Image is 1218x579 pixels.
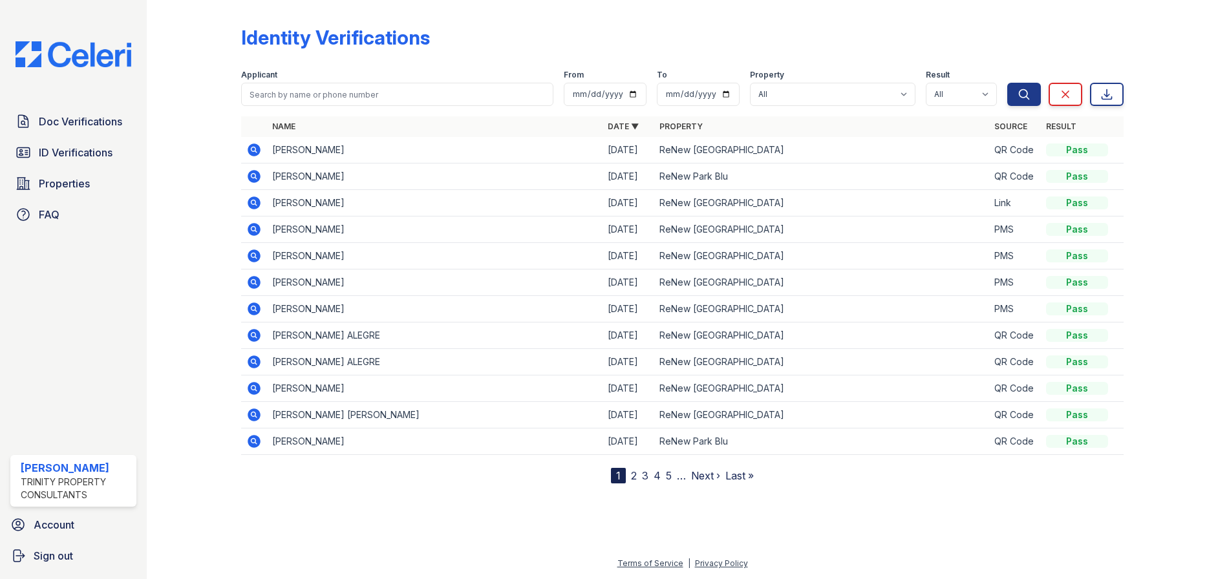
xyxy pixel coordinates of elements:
td: PMS [989,216,1041,243]
td: QR Code [989,137,1041,163]
div: [PERSON_NAME] [21,460,131,476]
td: [PERSON_NAME] ALEGRE [267,349,603,375]
a: 5 [666,469,672,482]
td: [DATE] [603,190,654,216]
label: Result [926,70,950,80]
div: Pass [1046,170,1108,183]
td: ReNew [GEOGRAPHIC_DATA] [654,243,990,269]
div: Pass [1046,196,1108,209]
td: ReNew [GEOGRAPHIC_DATA] [654,269,990,296]
td: [PERSON_NAME] [267,243,603,269]
a: Privacy Policy [695,558,748,568]
div: Pass [1046,329,1108,342]
td: [PERSON_NAME] [267,375,603,402]
td: PMS [989,269,1041,296]
label: From [564,70,584,80]
div: | [688,558,690,568]
td: QR Code [989,322,1041,349]
div: Pass [1046,143,1108,156]
a: Result [1046,121,1076,131]
label: To [657,70,667,80]
a: Account [5,512,142,538]
td: ReNew [GEOGRAPHIC_DATA] [654,322,990,349]
td: QR Code [989,402,1041,428]
td: [PERSON_NAME] [267,190,603,216]
a: 3 [642,469,648,482]
div: Pass [1046,276,1108,289]
a: FAQ [10,202,136,227]
span: Properties [39,176,90,191]
a: 4 [654,469,661,482]
td: [DATE] [603,269,654,296]
td: ReNew Park Blu [654,163,990,190]
td: [DATE] [603,163,654,190]
td: [DATE] [603,428,654,455]
td: QR Code [989,349,1041,375]
td: [PERSON_NAME] [267,269,603,296]
div: Pass [1046,355,1108,368]
td: [DATE] [603,216,654,243]
label: Applicant [241,70,277,80]
td: [PERSON_NAME] [267,137,603,163]
a: Last » [725,469,754,482]
div: Pass [1046,249,1108,262]
label: Property [750,70,784,80]
a: Sign out [5,543,142,569]
td: Link [989,190,1041,216]
span: ID Verifications [39,145,112,160]
td: [DATE] [603,402,654,428]
td: [PERSON_NAME] [267,216,603,243]
div: Pass [1046,302,1108,315]
td: PMS [989,296,1041,322]
td: ReNew [GEOGRAPHIC_DATA] [654,216,990,243]
td: [DATE] [603,349,654,375]
img: CE_Logo_Blue-a8612792a0a2168367f1c8372b55b34899dd931a85d93a1a3d3e32e68fde9ad4.png [5,41,142,67]
td: [DATE] [603,322,654,349]
a: 2 [631,469,637,482]
input: Search by name or phone number [241,83,553,106]
span: … [677,468,686,483]
div: Identity Verifications [241,26,430,49]
div: Trinity Property Consultants [21,476,131,501]
a: Date ▼ [608,121,639,131]
td: [DATE] [603,375,654,402]
a: Properties [10,171,136,196]
td: ReNew [GEOGRAPHIC_DATA] [654,296,990,322]
a: ID Verifications [10,140,136,165]
td: QR Code [989,428,1041,455]
span: FAQ [39,207,59,222]
td: [DATE] [603,296,654,322]
td: [PERSON_NAME] [PERSON_NAME] [267,402,603,428]
div: Pass [1046,408,1108,421]
div: 1 [611,468,626,483]
td: QR Code [989,375,1041,402]
td: [DATE] [603,243,654,269]
td: PMS [989,243,1041,269]
div: Pass [1046,223,1108,236]
a: Source [994,121,1027,131]
td: [PERSON_NAME] [267,296,603,322]
td: QR Code [989,163,1041,190]
a: Property [659,121,703,131]
td: ReNew Park Blu [654,428,990,455]
td: [PERSON_NAME] [267,163,603,190]
td: [PERSON_NAME] [267,428,603,455]
div: Pass [1046,382,1108,395]
a: Doc Verifications [10,109,136,134]
div: Pass [1046,435,1108,448]
td: [DATE] [603,137,654,163]
td: [PERSON_NAME] ALEGRE [267,322,603,349]
a: Next › [691,469,720,482]
span: Sign out [34,548,73,563]
td: ReNew [GEOGRAPHIC_DATA] [654,402,990,428]
span: Account [34,517,74,532]
td: ReNew [GEOGRAPHIC_DATA] [654,349,990,375]
span: Doc Verifications [39,114,122,129]
a: Name [272,121,295,131]
a: Terms of Service [617,558,683,568]
td: ReNew [GEOGRAPHIC_DATA] [654,190,990,216]
td: ReNew [GEOGRAPHIC_DATA] [654,137,990,163]
td: ReNew [GEOGRAPHIC_DATA] [654,375,990,402]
